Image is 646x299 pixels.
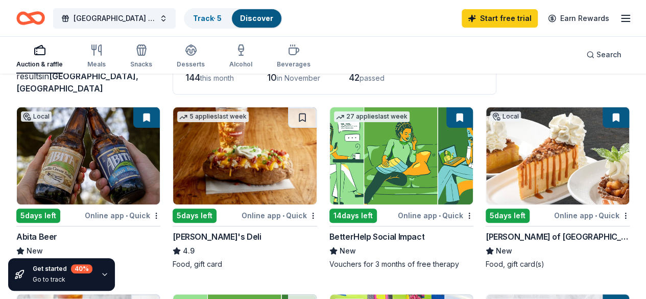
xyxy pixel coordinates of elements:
span: [GEOGRAPHIC_DATA] [GEOGRAPHIC_DATA] [74,12,155,25]
div: Online app Quick [85,209,160,222]
a: Track· 5 [193,14,222,22]
div: Meals [87,60,106,68]
div: Online app Quick [554,209,630,222]
button: Auction & raffle [16,40,63,74]
button: Search [578,44,630,65]
div: [PERSON_NAME]'s Deli [173,231,261,243]
div: 5 days left [173,209,217,223]
span: passed [360,74,385,82]
span: • [282,212,284,220]
span: • [439,212,441,220]
span: New [27,245,43,257]
div: results [16,70,160,95]
span: New [340,245,356,257]
span: in November [277,74,320,82]
span: Search [596,49,621,61]
span: this month [200,74,234,82]
img: Image for Abita Beer [17,107,160,204]
div: 27 applies last week [334,111,410,122]
a: Start free trial [462,9,538,28]
button: Alcohol [229,40,252,74]
a: Image for BetterHelp Social Impact27 applieslast week14days leftOnline app•QuickBetterHelp Social... [329,107,473,269]
span: 4.9 [183,245,195,257]
div: Online app Quick [398,209,473,222]
div: BetterHelp Social Impact [329,231,424,243]
img: Image for Copeland's of New Orleans [486,107,629,204]
div: 5 days left [486,209,530,223]
button: Meals [87,40,106,74]
div: Online app Quick [242,209,317,222]
button: Snacks [130,40,152,74]
div: Food, gift card(s) [486,259,630,269]
div: Snacks [130,60,152,68]
div: 5 days left [16,209,60,223]
div: Auction & raffle [16,60,63,68]
img: Image for Jason's Deli [173,107,316,204]
div: Local [21,111,52,122]
span: • [595,212,597,220]
a: Image for Abita BeerLocal5days leftOnline app•QuickAbita BeerNewBeer, merchandise [16,107,160,269]
button: [GEOGRAPHIC_DATA] [GEOGRAPHIC_DATA] [53,8,176,29]
div: Go to track [33,275,92,284]
div: Get started [33,264,92,273]
div: 14 days left [329,209,377,223]
a: Image for Jason's Deli5 applieslast week5days leftOnline app•Quick[PERSON_NAME]'s Deli4.9Food, gi... [173,107,317,269]
div: Local [490,111,521,122]
span: 42 [349,72,360,83]
div: Alcohol [229,60,252,68]
span: • [126,212,128,220]
button: Beverages [277,40,310,74]
a: Earn Rewards [542,9,615,28]
a: Discover [240,14,273,22]
div: 5 applies last week [177,111,249,122]
div: Desserts [177,60,205,68]
span: 10 [267,72,277,83]
div: Vouchers for 3 months of free therapy [329,259,473,269]
img: Image for BetterHelp Social Impact [330,107,473,204]
span: New [496,245,512,257]
button: Desserts [177,40,205,74]
div: 40 % [71,264,92,273]
div: Food, gift card [173,259,317,269]
span: 144 [185,72,200,83]
div: Abita Beer [16,231,57,243]
div: Beverages [277,60,310,68]
button: Track· 5Discover [184,8,282,29]
a: Image for Copeland's of New OrleansLocal5days leftOnline app•Quick[PERSON_NAME] of [GEOGRAPHIC_DA... [486,107,630,269]
a: Home [16,6,45,30]
div: [PERSON_NAME] of [GEOGRAPHIC_DATA] [486,231,630,243]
